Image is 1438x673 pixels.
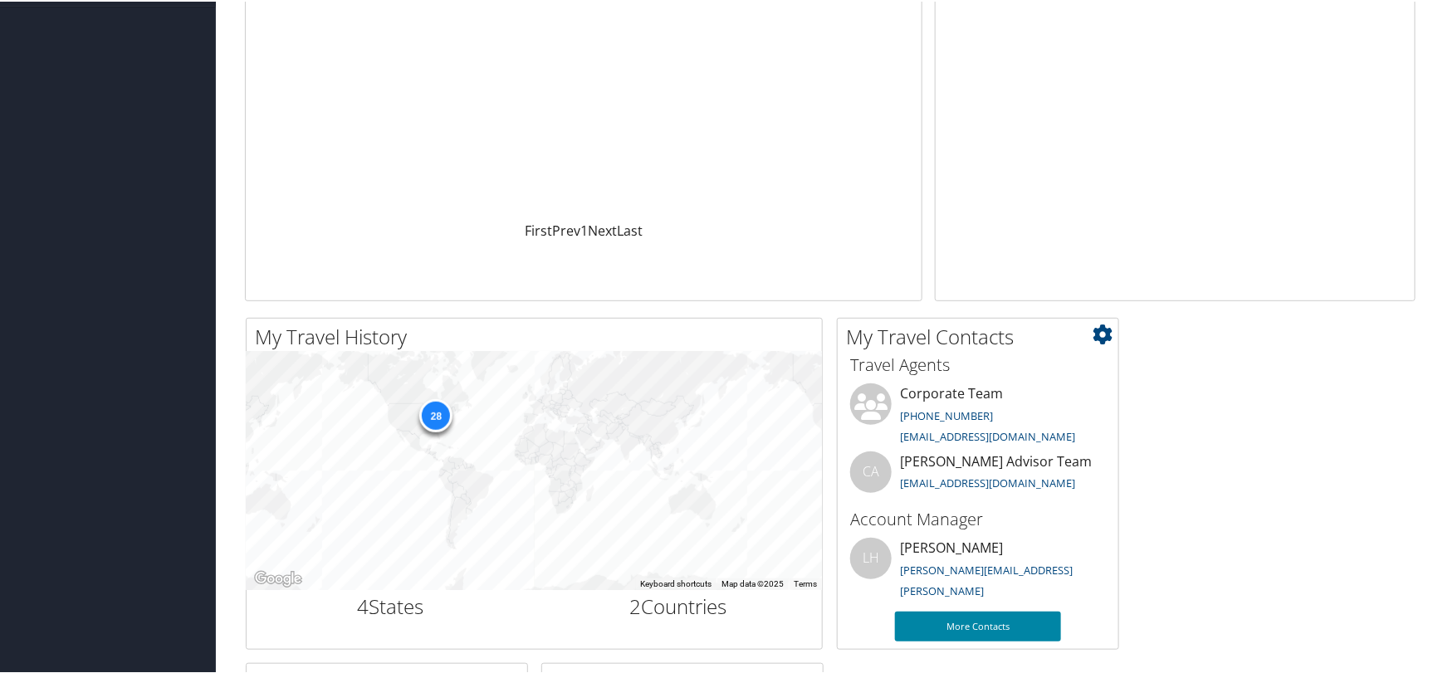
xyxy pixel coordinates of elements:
button: Keyboard shortcuts [640,577,712,588]
a: [EMAIL_ADDRESS][DOMAIN_NAME] [900,474,1075,489]
h2: My Travel Contacts [846,321,1118,349]
li: [PERSON_NAME] [842,536,1114,604]
span: Map data ©2025 [721,578,784,587]
span: 2 [629,591,641,618]
li: [PERSON_NAME] Advisor Team [842,450,1114,504]
h2: States [259,591,522,619]
a: [PHONE_NUMBER] [900,407,993,422]
h3: Travel Agents [850,352,1106,375]
a: Next [588,220,617,238]
a: [EMAIL_ADDRESS][DOMAIN_NAME] [900,427,1075,442]
a: First [525,220,552,238]
h2: Countries [547,591,810,619]
a: [PERSON_NAME][EMAIL_ADDRESS][PERSON_NAME] [900,561,1073,597]
a: Open this area in Google Maps (opens a new window) [251,567,306,588]
a: Terms (opens in new tab) [794,578,817,587]
a: Prev [552,220,580,238]
li: Corporate Team [842,382,1114,450]
div: 28 [419,397,452,430]
div: LH [850,536,892,578]
h2: My Travel History [255,321,822,349]
div: CA [850,450,892,491]
h3: Account Manager [850,506,1106,529]
a: 1 [580,220,588,238]
a: Last [617,220,643,238]
span: 4 [357,591,369,618]
a: More Contacts [895,610,1061,640]
img: Google [251,567,306,588]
